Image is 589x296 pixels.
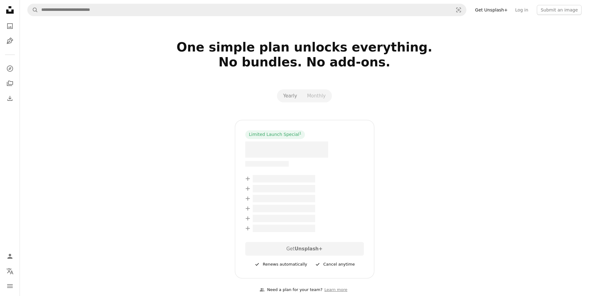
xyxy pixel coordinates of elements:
[4,77,16,90] a: Collections
[298,132,303,138] a: 1
[28,4,38,16] button: Search Unsplash
[254,261,307,268] div: Renews automatically
[253,185,315,192] span: – –––– –––– ––– ––– –––– ––––
[105,40,505,84] h2: One simple plan unlocks everything. No bundles. No add-ons.
[278,91,302,101] button: Yearly
[299,131,301,135] sup: 1
[471,5,511,15] a: Get Unsplash+
[4,4,16,17] a: Home — Unsplash
[295,246,323,252] strong: Unsplash+
[537,5,582,15] button: Submit an image
[511,5,532,15] a: Log in
[4,20,16,32] a: Photos
[4,92,16,105] a: Download History
[451,4,466,16] button: Visual search
[302,91,331,101] button: Monthly
[4,35,16,47] a: Illustrations
[4,62,16,75] a: Explore
[4,265,16,277] button: Language
[253,225,315,232] span: – –––– –––– ––– ––– –––– ––––
[253,195,315,202] span: – –––– –––– ––– ––– –––– ––––
[4,250,16,262] a: Log in / Sign up
[253,175,315,182] span: – –––– –––– ––– ––– –––– ––––
[323,285,349,295] a: Learn more
[245,130,305,139] div: Limited Launch Special
[260,287,322,293] div: Need a plan for your team?
[4,280,16,292] button: Menu
[245,161,289,167] span: –– –––– –––– –––– ––
[245,242,364,256] div: Get
[253,205,315,212] span: – –––– –––– ––– ––– –––– ––––
[245,141,328,158] span: – –––– ––––.
[27,4,466,16] form: Find visuals sitewide
[253,215,315,222] span: – –––– –––– ––– ––– –––– ––––
[315,261,355,268] div: Cancel anytime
